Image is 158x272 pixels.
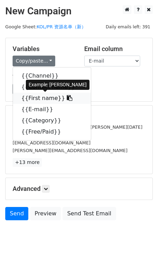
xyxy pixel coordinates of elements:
a: {{Channel}} [13,70,91,81]
small: [EMAIL_ADDRESS][DOMAIN_NAME] [13,140,91,145]
h5: Email column [84,45,145,53]
h5: Variables [13,45,74,53]
a: Send [5,207,28,220]
a: {{E-mail}} [13,104,91,115]
a: {{Contact name}} [13,81,91,93]
a: Daily emails left: 391 [103,24,153,29]
a: KOL/PR 资源名单（新） [37,24,86,29]
small: Google Sheet: [5,24,86,29]
a: Send Test Email [63,207,116,220]
a: {{Free/Paid}} [13,126,91,137]
h2: New Campaign [5,5,153,17]
iframe: Chat Widget [123,238,158,272]
small: [PERSON_NAME][EMAIL_ADDRESS][DOMAIN_NAME] [13,148,128,153]
a: +13 more [13,158,42,167]
h5: Advanced [13,185,145,193]
a: Copy/paste... [13,56,55,66]
span: Daily emails left: 391 [103,23,153,31]
a: {{Category}} [13,115,91,126]
a: Preview [30,207,61,220]
div: Example: [PERSON_NAME] [26,80,89,90]
a: {{First name}} [13,93,91,104]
